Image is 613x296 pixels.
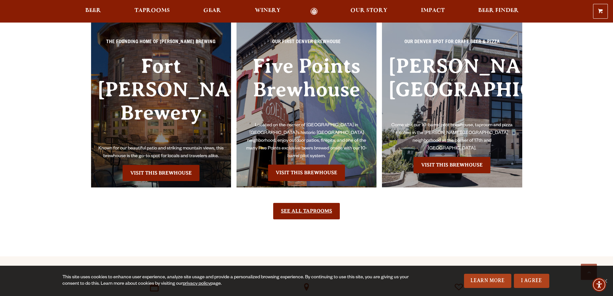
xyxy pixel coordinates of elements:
a: Our Story [346,8,392,15]
span: Gear [203,8,221,13]
a: Impact [417,8,449,15]
a: I Agree [514,274,549,288]
a: Odell Home [302,8,326,15]
a: Gear [199,8,225,15]
a: Beer Finder [474,8,523,15]
div: This site uses cookies to enhance user experience, analyze site usage and provide a personalized ... [62,274,411,287]
span: Our Story [350,8,387,13]
p: Located on the corner of [GEOGRAPHIC_DATA] in [GEOGRAPHIC_DATA]’s historic [GEOGRAPHIC_DATA] neig... [243,122,370,160]
h3: [PERSON_NAME][GEOGRAPHIC_DATA] [388,54,516,122]
span: Winery [255,8,281,13]
a: Visit the Sloan’s Lake Brewhouse [413,157,490,173]
span: Taprooms [135,8,170,13]
span: Beer [85,8,101,13]
span: Beer Finder [478,8,519,13]
div: Accessibility Menu [592,278,606,292]
a: Learn More [464,274,511,288]
p: The Founding Home of [PERSON_NAME] Brewing [98,39,225,50]
a: Taprooms [130,8,174,15]
a: privacy policy [183,282,210,287]
span: Impact [421,8,445,13]
p: Our First Denver Brewhouse [243,39,370,50]
a: See All Taprooms [273,203,340,219]
p: Our Denver spot for craft beer & pizza [388,39,516,50]
a: Scroll to top [581,264,597,280]
a: Visit the Five Points Brewhouse [268,165,345,181]
a: Visit the Fort Collin's Brewery & Taproom [123,165,200,181]
h3: Five Points Brewhouse [243,54,370,122]
h3: Fort [PERSON_NAME] Brewery [98,54,225,145]
p: Known for our beautiful patio and striking mountain views, this brewhouse is the go-to spot for l... [98,145,225,160]
a: Winery [251,8,285,15]
a: Beer [81,8,105,15]
p: Come visit our 10-barrel pilot brewhouse, taproom and pizza kitchen in the [PERSON_NAME][GEOGRAPH... [388,122,516,153]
